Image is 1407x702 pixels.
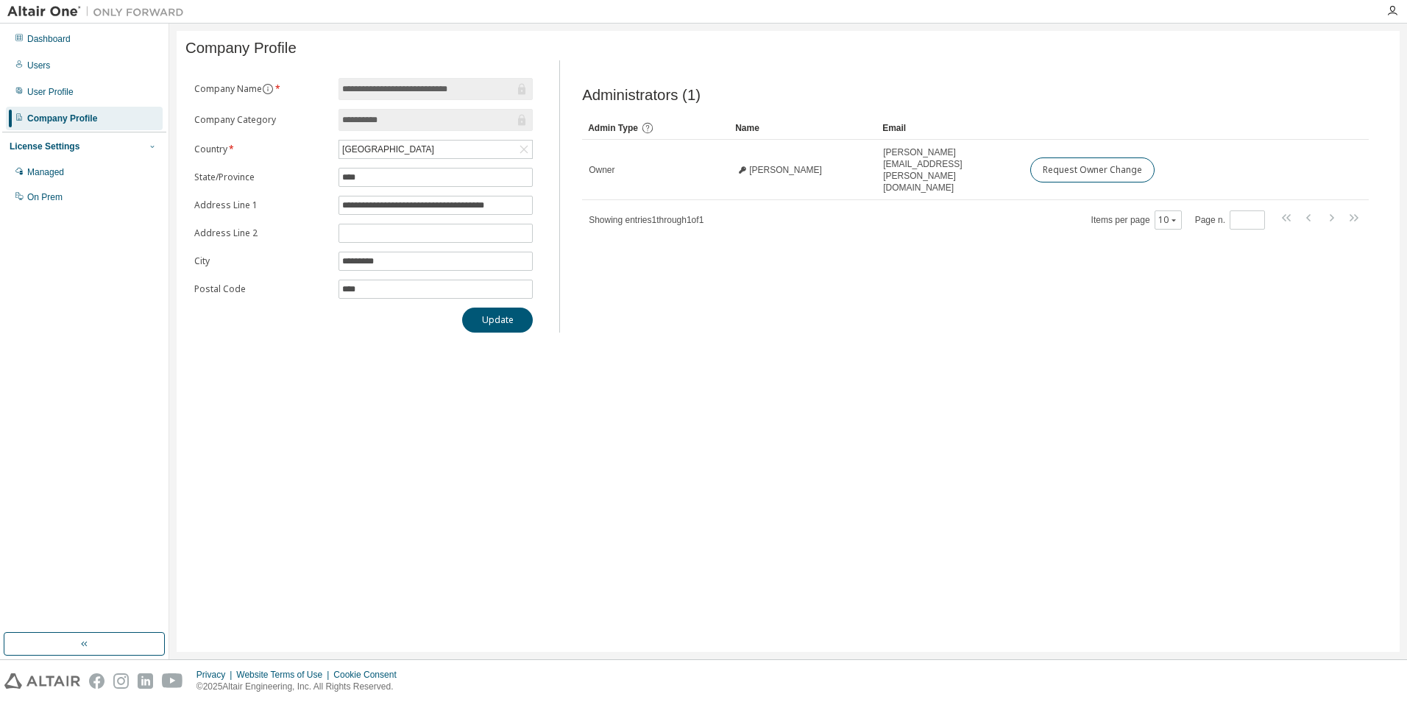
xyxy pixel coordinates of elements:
label: Address Line 1 [194,199,330,211]
div: [GEOGRAPHIC_DATA] [340,141,436,157]
span: Company Profile [185,40,297,57]
div: Website Terms of Use [236,669,333,681]
span: Page n. [1195,210,1265,230]
p: © 2025 Altair Engineering, Inc. All Rights Reserved. [196,681,405,693]
button: information [262,83,274,95]
span: Admin Type [588,123,638,133]
img: facebook.svg [89,673,104,689]
div: Privacy [196,669,236,681]
button: Update [462,308,533,333]
span: Showing entries 1 through 1 of 1 [589,215,703,225]
label: State/Province [194,171,330,183]
label: Country [194,143,330,155]
div: User Profile [27,86,74,98]
label: Address Line 2 [194,227,330,239]
img: instagram.svg [113,673,129,689]
button: 10 [1158,214,1178,226]
div: Managed [27,166,64,178]
div: Dashboard [27,33,71,45]
img: altair_logo.svg [4,673,80,689]
div: [GEOGRAPHIC_DATA] [339,141,532,158]
img: linkedin.svg [138,673,153,689]
label: Company Category [194,114,330,126]
div: Company Profile [27,113,97,124]
div: Name [735,116,871,140]
div: License Settings [10,141,79,152]
div: Users [27,60,50,71]
label: Company Name [194,83,330,95]
div: On Prem [27,191,63,203]
img: Altair One [7,4,191,19]
span: Administrators (1) [582,87,701,104]
div: Email [882,116,1018,140]
span: [PERSON_NAME][EMAIL_ADDRESS][PERSON_NAME][DOMAIN_NAME] [883,146,1017,194]
span: Owner [589,164,614,176]
label: Postal Code [194,283,330,295]
span: [PERSON_NAME] [749,164,822,176]
span: Items per page [1091,210,1182,230]
div: Cookie Consent [333,669,405,681]
img: youtube.svg [162,673,183,689]
label: City [194,255,330,267]
button: Request Owner Change [1030,157,1155,182]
